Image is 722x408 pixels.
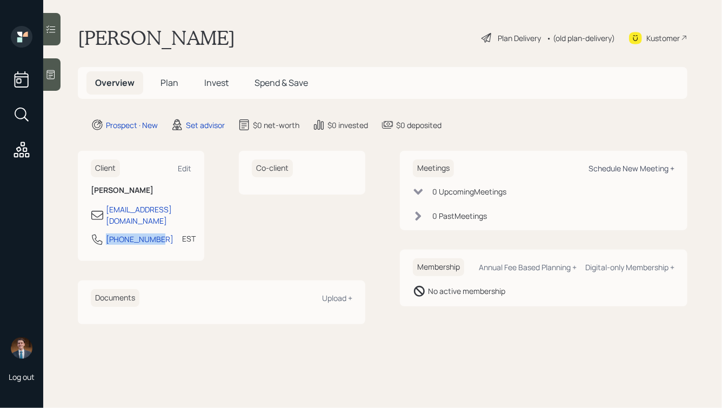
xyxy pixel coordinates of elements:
span: Invest [204,77,229,89]
h6: [PERSON_NAME] [91,186,191,195]
span: Spend & Save [255,77,308,89]
div: Edit [178,163,191,173]
div: Annual Fee Based Planning + [479,262,577,272]
div: Prospect · New [106,119,158,131]
div: Schedule New Meeting + [589,163,674,173]
span: Overview [95,77,135,89]
h6: Client [91,159,120,177]
div: No active membership [428,285,505,297]
div: $0 deposited [396,119,442,131]
div: $0 net-worth [253,119,299,131]
div: EST [182,233,196,244]
h6: Meetings [413,159,454,177]
div: Log out [9,372,35,382]
h6: Membership [413,258,464,276]
div: Digital-only Membership + [585,262,674,272]
div: Plan Delivery [498,32,541,44]
div: 0 Past Meeting s [432,210,487,222]
div: [EMAIL_ADDRESS][DOMAIN_NAME] [106,204,191,226]
div: Set advisor [186,119,225,131]
h6: Co-client [252,159,293,177]
div: 0 Upcoming Meeting s [432,186,506,197]
div: Upload + [322,293,352,303]
h1: [PERSON_NAME] [78,26,235,50]
div: Kustomer [646,32,680,44]
div: • (old plan-delivery) [546,32,615,44]
img: hunter_neumayer.jpg [11,337,32,359]
span: Plan [161,77,178,89]
h6: Documents [91,289,139,307]
div: $0 invested [327,119,368,131]
div: [PHONE_NUMBER] [106,233,173,245]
